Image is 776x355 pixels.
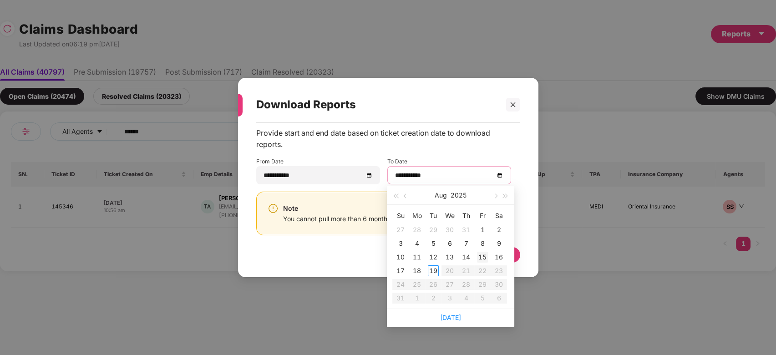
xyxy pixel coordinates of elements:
div: 30 [444,224,455,235]
div: 31 [461,224,472,235]
div: 19 [428,265,439,276]
button: Aug [435,186,447,204]
button: 2025 [451,186,467,204]
div: 4 [411,238,422,249]
td: 2025-08-09 [491,237,507,250]
div: From Date [256,157,380,184]
div: 17 [395,265,406,276]
div: 10 [395,252,406,263]
td: 2025-08-12 [425,250,441,264]
div: Note [283,203,443,214]
td: 2025-08-08 [474,237,491,250]
div: 7 [461,238,472,249]
div: 12 [428,252,439,263]
a: [DATE] [440,314,461,321]
td: 2025-08-15 [474,250,491,264]
div: 9 [493,238,504,249]
div: 8 [477,238,488,249]
div: 15 [477,252,488,263]
td: 2025-08-19 [425,264,441,278]
div: 11 [411,252,422,263]
div: 18 [411,265,422,276]
td: 2025-08-17 [392,264,409,278]
div: You cannot pull more than 6 months of data at a time. [283,214,443,224]
td: 2025-08-14 [458,250,474,264]
td: 2025-08-16 [491,250,507,264]
th: We [441,208,458,223]
div: 3 [395,238,406,249]
div: To Date [387,157,511,184]
td: 2025-07-31 [458,223,474,237]
div: Provide start and end date based on ticket creation date to download reports. [256,127,511,150]
div: 16 [493,252,504,263]
td: 2025-08-02 [491,223,507,237]
th: Sa [491,208,507,223]
div: 27 [395,224,406,235]
td: 2025-08-06 [441,237,458,250]
td: 2025-08-07 [458,237,474,250]
div: Download Reports [256,87,498,122]
th: Mo [409,208,425,223]
img: svg+xml;base64,PHN2ZyBpZD0iV2FybmluZ18tXzI0eDI0IiBkYXRhLW5hbWU9Ildhcm5pbmcgLSAyNHgyNCIgeG1sbnM9Im... [268,203,279,214]
td: 2025-08-04 [409,237,425,250]
div: 1 [477,224,488,235]
td: 2025-07-29 [425,223,441,237]
td: 2025-08-13 [441,250,458,264]
div: 28 [411,224,422,235]
td: 2025-08-11 [409,250,425,264]
th: Th [458,208,474,223]
div: 6 [444,238,455,249]
div: 2 [493,224,504,235]
span: close [510,101,516,108]
td: 2025-07-28 [409,223,425,237]
td: 2025-08-05 [425,237,441,250]
td: 2025-08-10 [392,250,409,264]
div: 5 [428,238,439,249]
td: 2025-08-18 [409,264,425,278]
div: 14 [461,252,472,263]
td: 2025-07-27 [392,223,409,237]
td: 2025-08-03 [392,237,409,250]
td: 2025-07-30 [441,223,458,237]
th: Su [392,208,409,223]
div: 13 [444,252,455,263]
th: Fr [474,208,491,223]
td: 2025-08-01 [474,223,491,237]
th: Tu [425,208,441,223]
div: 29 [428,224,439,235]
